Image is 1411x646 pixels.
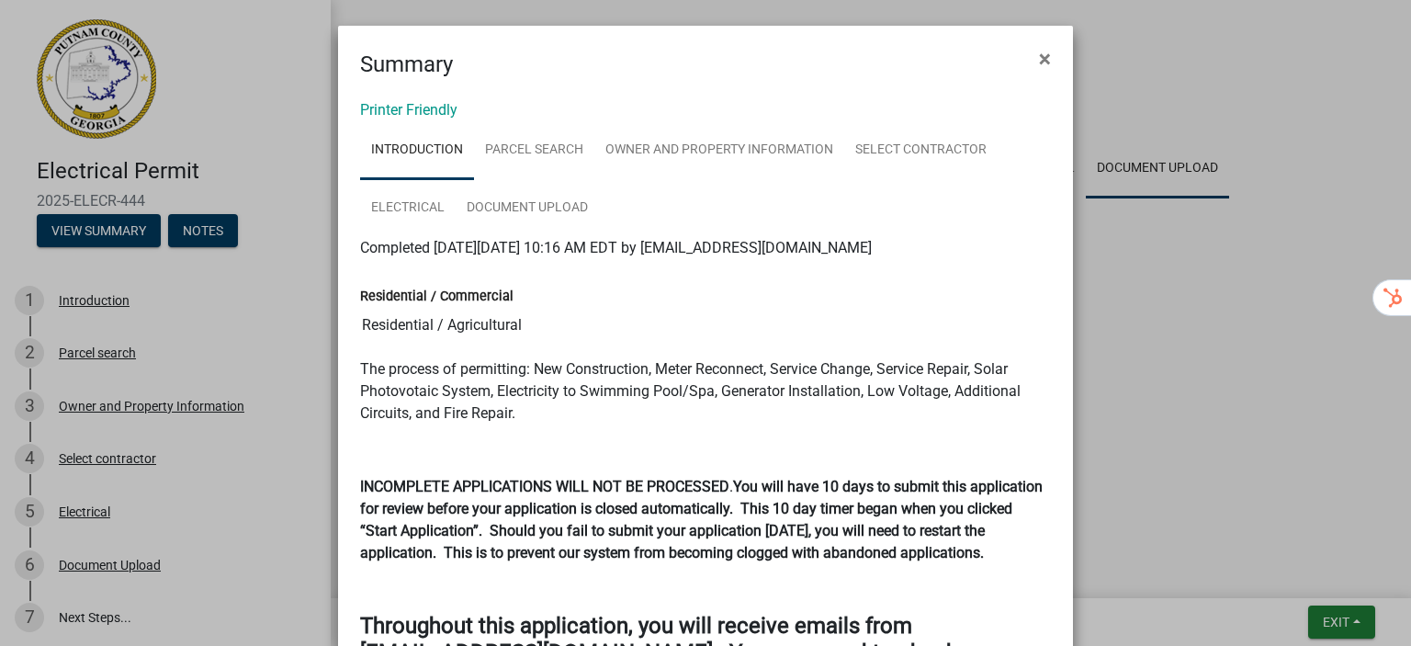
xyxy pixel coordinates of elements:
button: Close [1024,33,1066,85]
h4: Summary [360,48,453,81]
a: Electrical [360,179,456,238]
a: Parcel search [474,121,594,180]
label: Residential / Commercial [360,290,514,303]
span: Completed [DATE][DATE] 10:16 AM EDT by [EMAIL_ADDRESS][DOMAIN_NAME] [360,239,872,256]
a: Printer Friendly [360,101,457,119]
span: × [1039,46,1051,72]
a: Owner and Property Information [594,121,844,180]
strong: INCOMPLETE APPLICATIONS WILL NOT BE PROCESSED [360,478,729,495]
a: Introduction [360,121,474,180]
p: The process of permitting: New Construction, Meter Reconnect, Service Change, Service Repair, Sol... [360,358,1051,425]
p: . [360,476,1051,564]
a: Document Upload [456,179,599,238]
a: Select contractor [844,121,998,180]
